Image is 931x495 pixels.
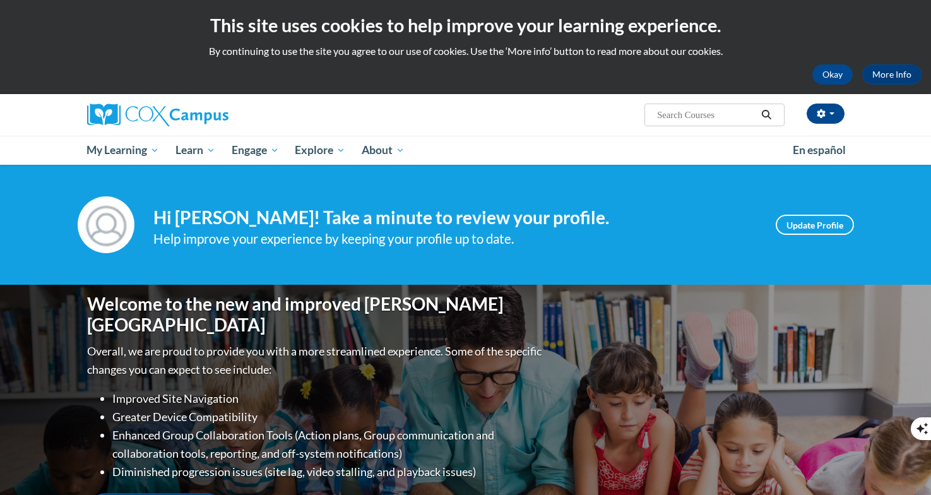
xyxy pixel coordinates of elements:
[87,104,327,126] a: Cox Campus
[112,408,545,426] li: Greater Device Compatibility
[757,107,776,122] button: Search
[362,143,405,158] span: About
[167,136,223,165] a: Learn
[112,390,545,408] li: Improved Site Navigation
[807,104,845,124] button: Account Settings
[112,463,545,481] li: Diminished progression issues (site lag, video stalling, and playback issues)
[862,64,922,85] a: More Info
[153,229,757,249] div: Help improve your experience by keeping your profile up to date.
[78,196,134,253] img: Profile Image
[9,13,922,38] h2: This site uses cookies to help improve your learning experience.
[9,44,922,58] p: By continuing to use the site you agree to our use of cookies. Use the ‘More info’ button to read...
[79,136,168,165] a: My Learning
[68,136,863,165] div: Main menu
[87,104,228,126] img: Cox Campus
[112,426,545,463] li: Enhanced Group Collaboration Tools (Action plans, Group communication and collaboration tools, re...
[812,64,853,85] button: Okay
[776,215,854,235] a: Update Profile
[295,143,345,158] span: Explore
[287,136,353,165] a: Explore
[353,136,413,165] a: About
[153,207,757,229] h4: Hi [PERSON_NAME]! Take a minute to review your profile.
[793,143,846,157] span: En español
[87,342,545,379] p: Overall, we are proud to provide you with a more streamlined experience. Some of the specific cha...
[87,294,545,336] h1: Welcome to the new and improved [PERSON_NAME][GEOGRAPHIC_DATA]
[881,444,921,485] iframe: Button to launch messaging window
[223,136,287,165] a: Engage
[232,143,279,158] span: Engage
[175,143,215,158] span: Learn
[785,137,854,164] a: En español
[656,107,757,122] input: Search Courses
[86,143,159,158] span: My Learning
